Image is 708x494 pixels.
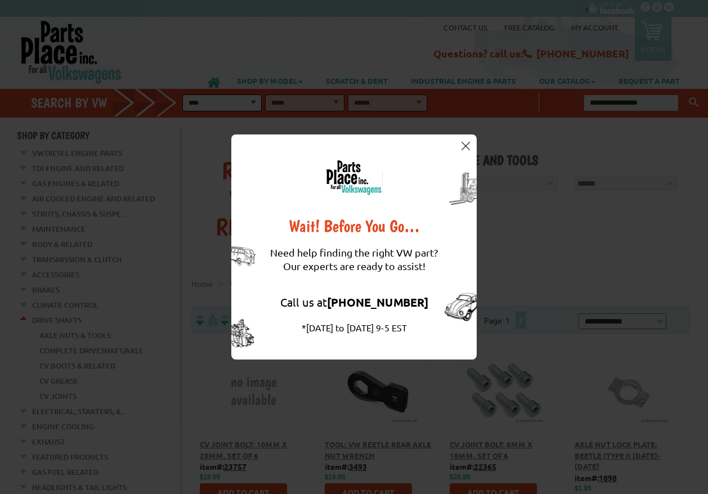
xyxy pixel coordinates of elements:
a: Call us at[PHONE_NUMBER] [280,295,428,309]
img: close [461,142,470,150]
strong: [PHONE_NUMBER] [327,295,428,309]
div: *[DATE] to [DATE] 9-5 EST [270,321,438,334]
img: logo [325,160,383,195]
div: Need help finding the right VW part? Our experts are ready to assist! [270,235,438,284]
div: Wait! Before You Go… [270,218,438,235]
